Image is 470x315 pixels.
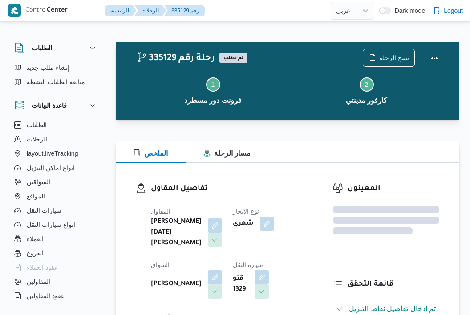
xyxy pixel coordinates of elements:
[134,5,166,16] button: الرحلات
[27,177,50,187] span: السواقين
[233,274,248,295] b: قنو 1329
[27,219,75,230] span: انواع سيارات النقل
[47,7,68,14] b: Center
[11,289,101,303] button: عقود المقاولين
[379,52,409,63] span: نسخ الرحلة
[151,261,170,268] span: السواق
[105,5,136,16] button: الرئيسيه
[203,149,251,157] span: مسار الرحلة
[391,7,425,14] span: Dark mode
[11,246,101,260] button: الفروع
[164,5,205,16] button: 335129 رقم
[429,2,466,20] button: Logout
[27,134,47,145] span: الرحلات
[184,95,242,106] span: فرونت دور مسطرد
[444,5,463,16] span: Logout
[11,218,101,232] button: انواع سيارات النقل
[11,146,101,161] button: layout.liveTracking
[151,279,202,290] b: [PERSON_NAME]
[233,261,263,268] span: سيارة النقل
[136,67,290,113] button: فرونت دور مسطرد
[11,275,101,289] button: المقاولين
[14,43,98,53] button: الطلبات
[219,53,247,63] span: لم تطلب
[151,217,202,249] b: [PERSON_NAME][DATE] [PERSON_NAME]
[32,100,67,111] h3: قاعدة البيانات
[11,232,101,246] button: العملاء
[136,53,215,65] h2: 335129 رحلة رقم
[11,75,101,89] button: متابعة الطلبات النشطة
[14,100,98,111] button: قاعدة البيانات
[151,183,292,195] h3: تفاصيل المقاول
[27,77,85,87] span: متابعة الطلبات النشطة
[11,175,101,189] button: السواقين
[151,208,170,215] span: المقاول
[223,56,243,61] b: لم تطلب
[27,248,44,258] span: الفروع
[346,95,387,106] span: كارفور مدينتي
[27,205,61,216] span: سيارات النقل
[290,67,443,113] button: كارفور مدينتي
[11,260,101,275] button: عقود العملاء
[348,279,439,291] h3: قائمة التحقق
[27,62,69,73] span: إنشاء طلب جديد
[11,132,101,146] button: الرحلات
[233,208,259,215] span: نوع الايجار
[27,291,65,301] span: عقود المقاولين
[7,61,105,93] div: الطلبات
[27,148,78,159] span: layout.liveTracking
[27,191,45,202] span: المواقع
[11,118,101,132] button: الطلبات
[211,81,215,88] span: 1
[348,183,439,195] h3: المعينون
[32,43,52,53] h3: الطلبات
[363,49,415,67] button: نسخ الرحلة
[7,118,105,311] div: قاعدة البيانات
[8,4,21,17] img: X8yXhbKr1z7QwAAAABJRU5ErkJggg==
[27,262,58,273] span: عقود العملاء
[233,218,254,229] b: شهري
[365,81,369,88] span: 2
[27,234,44,244] span: العملاء
[425,49,443,67] button: Actions
[349,303,436,314] span: تم ادخال تفاصيل نفاط التنزيل
[11,203,101,218] button: سيارات النقل
[11,189,101,203] button: المواقع
[349,305,436,312] span: تم ادخال تفاصيل نفاط التنزيل
[11,61,101,75] button: إنشاء طلب جديد
[11,161,101,175] button: انواع اماكن التنزيل
[27,276,50,287] span: المقاولين
[27,162,75,173] span: انواع اماكن التنزيل
[27,120,47,130] span: الطلبات
[134,149,168,157] span: الملخص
